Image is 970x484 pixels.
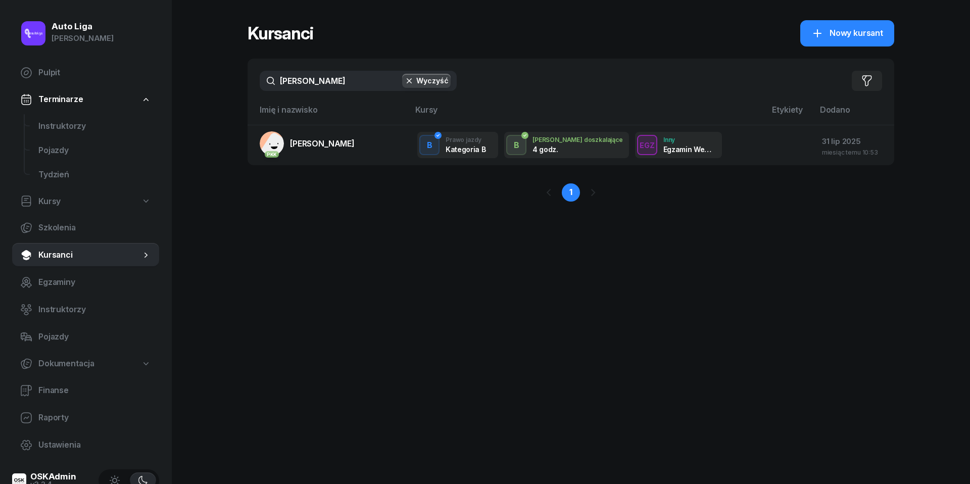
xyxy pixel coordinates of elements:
[248,24,313,42] h1: Kursanci
[30,472,76,481] div: OSKAdmin
[814,103,894,125] th: Dodano
[52,32,114,45] div: [PERSON_NAME]
[265,151,279,158] div: PKK
[12,352,159,375] a: Dokumentacja
[38,357,94,370] span: Dokumentacja
[636,139,659,152] div: EGZ
[12,88,159,111] a: Terminarze
[38,93,83,106] span: Terminarze
[532,145,585,154] div: 4 godz.
[38,330,151,344] span: Pojazdy
[12,298,159,322] a: Instruktorzy
[290,138,355,149] span: [PERSON_NAME]
[38,120,151,133] span: Instruktorzy
[30,114,159,138] a: Instruktorzy
[30,138,159,163] a: Pojazdy
[830,27,883,40] span: Nowy kursant
[423,137,437,154] div: B
[800,20,894,46] a: Nowy kursant
[12,216,159,240] a: Szkolenia
[562,183,580,202] a: 1
[12,270,159,295] a: Egzaminy
[38,195,61,208] span: Kursy
[822,149,886,156] div: miesiąc temu 10:53
[38,168,151,181] span: Tydzień
[663,145,716,154] div: Egzamin Wewnętrzny
[38,249,141,262] span: Kursanci
[402,74,451,88] button: Wyczyść
[637,135,657,155] button: EGZ
[12,325,159,349] a: Pojazdy
[409,103,766,125] th: Kursy
[510,137,523,154] div: B
[822,135,886,148] div: 31 lip 2025
[12,433,159,457] a: Ustawienia
[38,221,151,234] span: Szkolenia
[12,378,159,403] a: Finanse
[766,103,813,125] th: Etykiety
[38,439,151,452] span: Ustawienia
[38,384,151,397] span: Finanse
[38,303,151,316] span: Instruktorzy
[446,145,486,154] div: Kategoria B
[12,406,159,430] a: Raporty
[260,71,457,91] input: Szukaj
[12,61,159,85] a: Pulpit
[38,411,151,424] span: Raporty
[52,22,114,31] div: Auto Liga
[532,136,623,143] div: [PERSON_NAME] doszkalające
[506,135,526,155] button: B
[260,131,355,156] a: PKK[PERSON_NAME]
[38,144,151,157] span: Pojazdy
[419,135,440,155] button: B
[30,163,159,187] a: Tydzień
[248,103,409,125] th: Imię i nazwisko
[12,243,159,267] a: Kursanci
[38,66,151,79] span: Pulpit
[12,190,159,213] a: Kursy
[446,136,486,143] div: Prawo jazdy
[38,276,151,289] span: Egzaminy
[663,136,716,143] div: Inny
